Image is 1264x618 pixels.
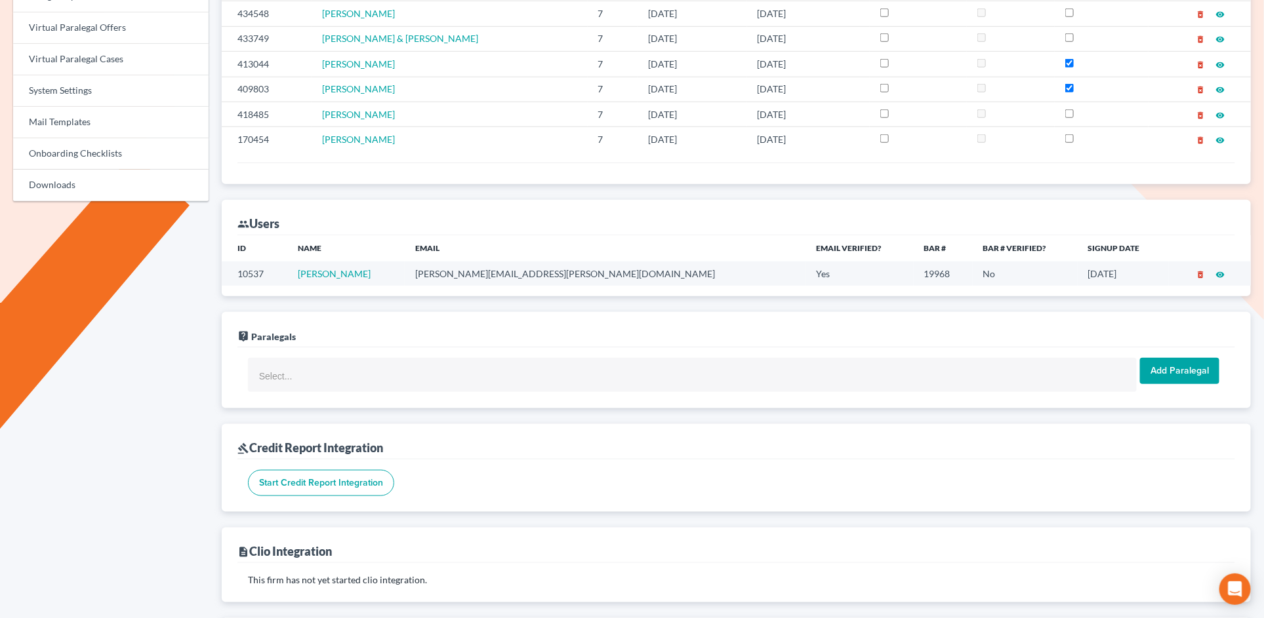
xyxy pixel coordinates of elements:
td: 10537 [222,261,287,286]
a: System Settings [13,75,209,107]
td: 418485 [222,102,312,126]
a: delete_forever [1196,83,1205,94]
a: visibility [1215,134,1225,145]
td: 7 [588,127,638,152]
a: Downloads [13,170,209,201]
i: group [237,218,249,230]
a: visibility [1215,109,1225,120]
td: 434548 [222,1,312,26]
td: 7 [588,77,638,102]
a: [PERSON_NAME] [322,83,395,94]
div: Clio Integration [237,543,332,559]
td: No [973,261,1078,286]
td: [DATE] [747,127,870,152]
span: Paralegals [251,331,296,342]
a: [PERSON_NAME] & [PERSON_NAME] [322,33,478,44]
i: visibility [1215,85,1225,94]
td: 7 [588,52,638,77]
i: delete_forever [1196,35,1205,44]
div: Users [237,216,279,231]
td: [DATE] [747,26,870,51]
input: Start Credit Report Integration [248,470,394,496]
a: [PERSON_NAME] [322,8,395,19]
th: ID [222,235,287,261]
td: [DATE] [747,52,870,77]
td: 409803 [222,77,312,102]
i: live_help [237,330,249,342]
td: [PERSON_NAME][EMAIL_ADDRESS][PERSON_NAME][DOMAIN_NAME] [405,261,806,286]
input: Add Paralegal [1140,358,1219,384]
td: 413044 [222,52,312,77]
td: 7 [588,102,638,126]
th: Signup Date [1078,235,1169,261]
td: [DATE] [638,127,747,152]
a: [PERSON_NAME] [322,58,395,69]
th: Name [287,235,405,261]
i: visibility [1215,270,1225,279]
td: 7 [588,1,638,26]
a: delete_forever [1196,33,1205,44]
td: [DATE] [1078,261,1169,286]
td: [DATE] [638,102,747,126]
a: delete_forever [1196,58,1205,69]
td: [DATE] [747,1,870,26]
i: description [237,546,249,558]
i: delete_forever [1196,85,1205,94]
td: [DATE] [638,26,747,51]
i: visibility [1215,136,1225,145]
a: visibility [1215,83,1225,94]
td: 19968 [914,261,973,286]
a: Mail Templates [13,107,209,138]
a: Onboarding Checklists [13,138,209,170]
a: visibility [1215,268,1225,279]
i: delete_forever [1196,270,1205,279]
a: Virtual Paralegal Offers [13,12,209,44]
td: 7 [588,26,638,51]
a: visibility [1215,58,1225,69]
i: delete_forever [1196,60,1205,69]
a: visibility [1215,8,1225,19]
td: 433749 [222,26,312,51]
i: delete_forever [1196,111,1205,120]
td: [DATE] [747,77,870,102]
th: Bar # [914,235,973,261]
a: visibility [1215,33,1225,44]
a: [PERSON_NAME] [298,268,371,279]
th: Email Verified? [806,235,914,261]
i: delete_forever [1196,136,1205,145]
td: [DATE] [638,52,747,77]
a: delete_forever [1196,8,1205,19]
i: visibility [1215,60,1225,69]
a: delete_forever [1196,109,1205,120]
td: [DATE] [638,77,747,102]
a: delete_forever [1196,134,1205,145]
i: visibility [1215,35,1225,44]
i: delete_forever [1196,10,1205,19]
p: This firm has not yet started clio integration. [248,573,1225,587]
a: delete_forever [1196,268,1205,279]
th: Bar # Verified? [973,235,1078,261]
th: Email [405,235,806,261]
a: [PERSON_NAME] [322,134,395,145]
div: Open Intercom Messenger [1219,573,1251,605]
i: gavel [237,442,249,454]
a: Virtual Paralegal Cases [13,44,209,75]
i: visibility [1215,111,1225,120]
td: [DATE] [638,1,747,26]
td: [DATE] [747,102,870,126]
td: 170454 [222,127,312,152]
td: Yes [806,261,914,286]
a: [PERSON_NAME] [322,109,395,120]
div: Credit Report Integration [237,440,383,455]
i: visibility [1215,10,1225,19]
